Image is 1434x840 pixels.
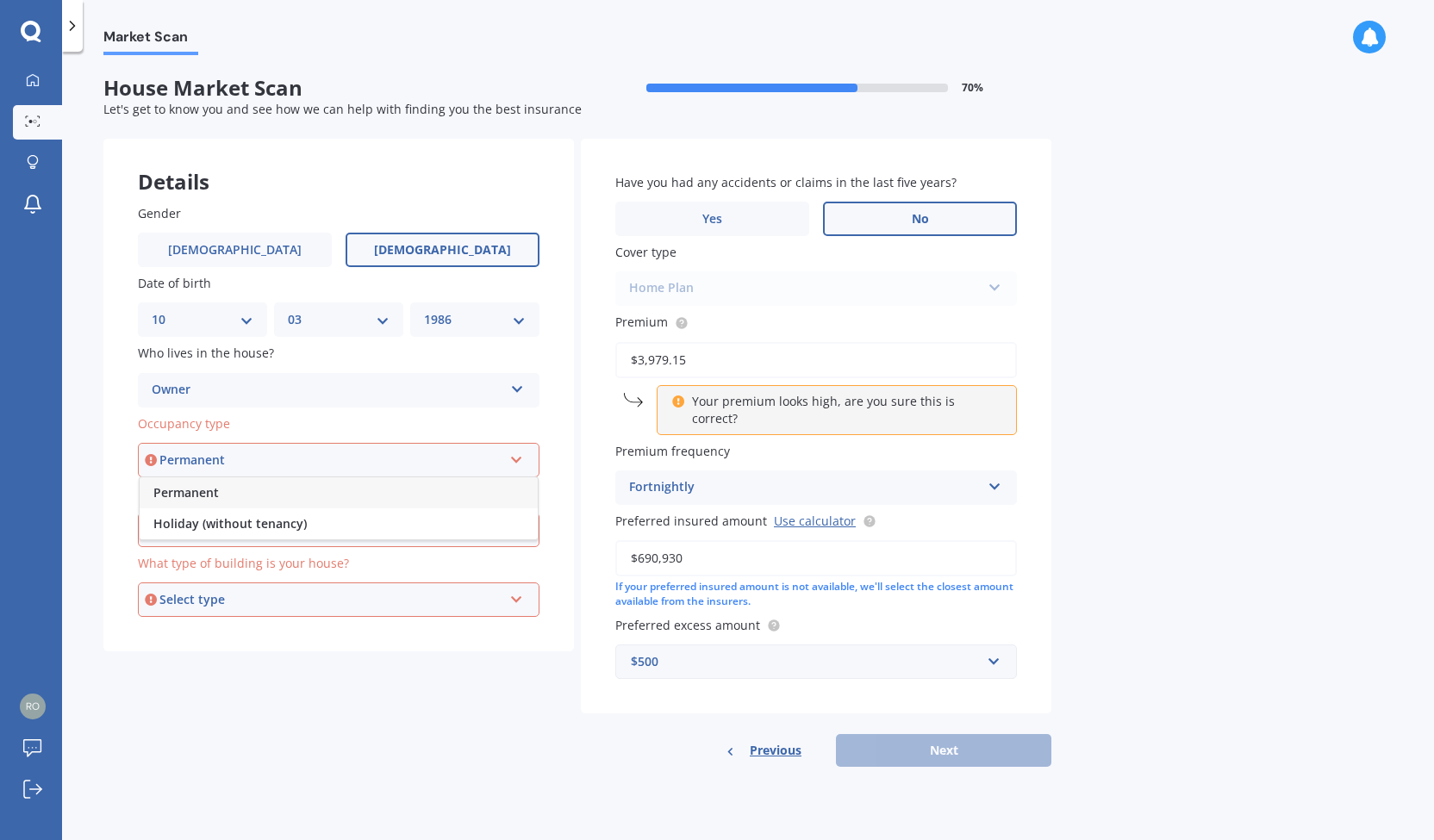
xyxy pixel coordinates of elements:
[103,101,582,117] span: Let's get to know you and see how we can help with finding you the best insurance
[103,139,574,190] div: Details
[138,275,211,291] span: Date of birth
[374,243,511,258] span: [DEMOGRAPHIC_DATA]
[138,555,349,571] span: What type of building is your house?
[615,314,668,331] span: Premium
[615,443,730,459] span: Premium frequency
[702,212,722,227] span: Yes
[629,477,981,498] div: Fortnightly
[159,451,502,470] div: Permanent
[152,380,503,401] div: Owner
[103,28,198,52] span: Market Scan
[615,342,1017,378] input: Enter premium
[138,415,230,432] span: Occupancy type
[138,345,274,362] span: Who lives in the house?
[615,513,767,529] span: Preferred insured amount
[692,393,995,427] p: Your premium looks high, are you sure this is correct?
[774,513,856,529] a: Use calculator
[615,580,1017,609] div: If your preferred insured amount is not available, we'll select the closest amount available from...
[962,82,983,94] span: 70 %
[138,205,181,221] span: Gender
[912,212,929,227] span: No
[153,515,307,532] span: Holiday (without tenancy)
[20,694,46,719] img: 31a238e7c2e75052a3d2bb389411559b
[153,484,219,501] span: Permanent
[615,244,676,260] span: Cover type
[159,590,502,609] div: Select type
[168,243,302,258] span: [DEMOGRAPHIC_DATA]
[631,652,981,671] div: $500
[615,617,760,633] span: Preferred excess amount
[615,540,1017,576] input: Enter amount
[138,485,286,501] span: Is there an alarm system?
[103,76,577,101] span: House Market Scan
[615,174,957,190] span: Have you had any accidents or claims in the last five years?
[750,737,801,763] span: Previous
